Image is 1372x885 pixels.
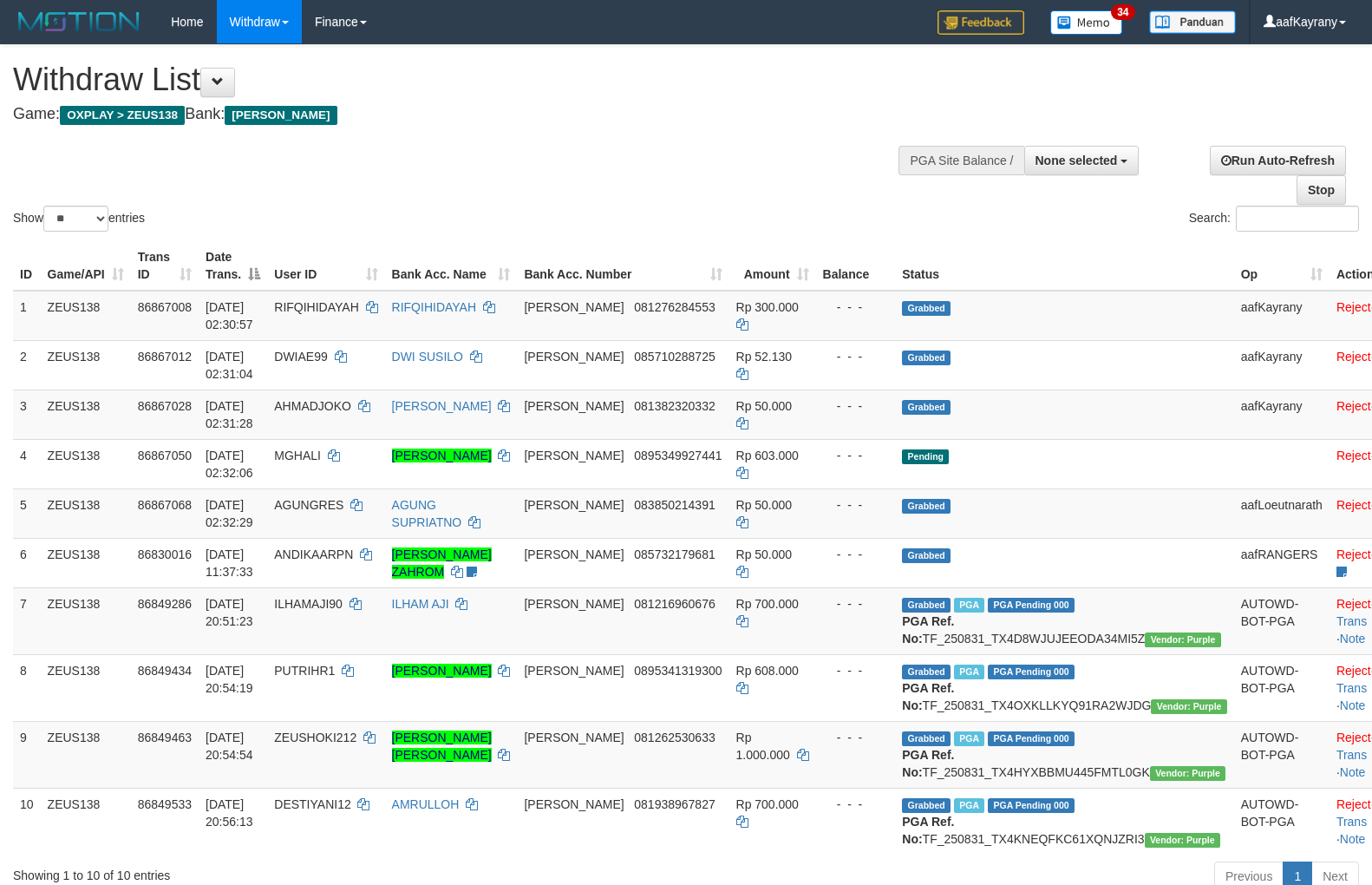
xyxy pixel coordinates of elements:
td: aafKayrany [1234,340,1330,390]
h1: Withdraw List [13,62,898,97]
td: 2 [13,340,41,390]
a: Note [1340,765,1366,779]
a: AGUNG SUPRIATNO [392,498,462,529]
span: [PERSON_NAME] [524,350,624,364]
td: 4 [13,439,41,488]
td: ZEUS138 [41,721,131,788]
span: PGA Pending [988,598,1075,613]
span: [DATE] 11:37:33 [206,547,253,579]
td: 5 [13,488,41,538]
td: 6 [13,538,41,587]
a: [PERSON_NAME] [392,399,492,413]
a: [PERSON_NAME] ZAHROM [392,547,492,579]
span: Grabbed [902,598,951,613]
span: DESTIYANI12 [274,797,350,811]
span: AGUNGRES [274,498,343,512]
div: PGA Site Balance / [898,146,1023,175]
span: [DATE] 02:30:57 [206,300,253,331]
h4: Game: Bank: [13,106,898,123]
span: ILHAMAJI90 [274,597,343,611]
span: Grabbed [902,548,951,563]
span: Rp 603.000 [736,449,799,462]
td: 7 [13,587,41,654]
td: 8 [13,654,41,721]
span: 86867068 [138,498,192,512]
span: Vendor URL: https://trx4.1velocity.biz [1151,699,1226,714]
span: [DATE] 20:56:13 [206,797,253,829]
span: Copy 081262530633 to clipboard [634,731,715,744]
div: - - - [823,496,889,514]
a: RIFQIHIDAYAH [392,300,477,314]
span: Copy 081938967827 to clipboard [634,797,715,811]
span: Copy 0895349927441 to clipboard [634,449,722,462]
td: ZEUS138 [41,788,131,855]
span: [PERSON_NAME] [524,597,624,611]
b: PGA Ref. No: [902,681,954,712]
img: panduan.png [1149,10,1236,34]
a: Reject [1336,547,1371,561]
label: Show entries [13,206,145,232]
td: ZEUS138 [41,291,131,341]
td: 9 [13,721,41,788]
a: Reject [1336,597,1371,611]
a: Reject [1336,731,1371,744]
span: None selected [1036,154,1118,167]
td: aafLoeutnarath [1234,488,1330,538]
a: [PERSON_NAME] [PERSON_NAME] [392,731,492,762]
a: Reject [1336,449,1371,462]
a: Reject [1336,300,1371,314]
span: Grabbed [902,400,951,415]
a: DWI SUSILO [392,350,463,364]
td: 1 [13,291,41,341]
a: Note [1340,698,1366,712]
td: ZEUS138 [41,538,131,587]
span: AHMADJOKO [274,399,351,413]
div: - - - [823,729,889,746]
th: Bank Acc. Name: activate to sort column ascending [385,241,518,291]
span: Rp 700.000 [736,797,799,811]
td: 3 [13,390,41,439]
td: ZEUS138 [41,390,131,439]
a: Reject [1336,498,1371,512]
span: ZEUSHOKI212 [274,731,356,744]
span: Grabbed [902,731,951,746]
span: [DATE] 02:32:06 [206,449,253,480]
a: [PERSON_NAME] [392,664,492,678]
span: ANDIKAARPN [274,547,353,561]
span: Copy 085710288725 to clipboard [634,350,715,364]
span: 86867028 [138,399,192,413]
a: Reject [1336,797,1371,811]
div: - - - [823,796,889,813]
span: [PERSON_NAME] [524,399,624,413]
span: [DATE] 02:31:28 [206,399,253,430]
td: ZEUS138 [41,654,131,721]
img: Feedback.jpg [938,10,1024,35]
span: Rp 700.000 [736,597,799,611]
th: Game/API: activate to sort column ascending [41,241,131,291]
button: None selected [1024,146,1140,175]
span: Pending [902,449,949,464]
span: Grabbed [902,499,951,514]
span: 86830016 [138,547,192,561]
span: [PERSON_NAME] [225,106,336,125]
img: Button%20Memo.svg [1050,10,1123,35]
span: PGA Pending [988,798,1075,813]
span: [PERSON_NAME] [524,449,624,462]
a: Note [1340,632,1366,646]
span: Vendor URL: https://trx4.1velocity.biz [1145,833,1220,848]
th: Op: activate to sort column ascending [1234,241,1330,291]
select: Showentries [43,206,108,232]
span: OXPLAY > ZEUS138 [60,106,185,125]
td: TF_250831_TX4HYXBBMU445FMTL0GK [895,721,1233,788]
span: 86849286 [138,597,192,611]
td: TF_250831_TX4KNEQFKC61XQNJZRI3 [895,788,1233,855]
span: 86849434 [138,664,192,678]
span: Marked by aafRornrotha [954,731,984,746]
span: 86867012 [138,350,192,364]
a: Stop [1297,175,1346,205]
div: - - - [823,595,889,613]
span: [PERSON_NAME] [524,797,624,811]
span: Marked by aafRornrotha [954,665,984,679]
span: Rp 608.000 [736,664,799,678]
td: AUTOWD-BOT-PGA [1234,587,1330,654]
